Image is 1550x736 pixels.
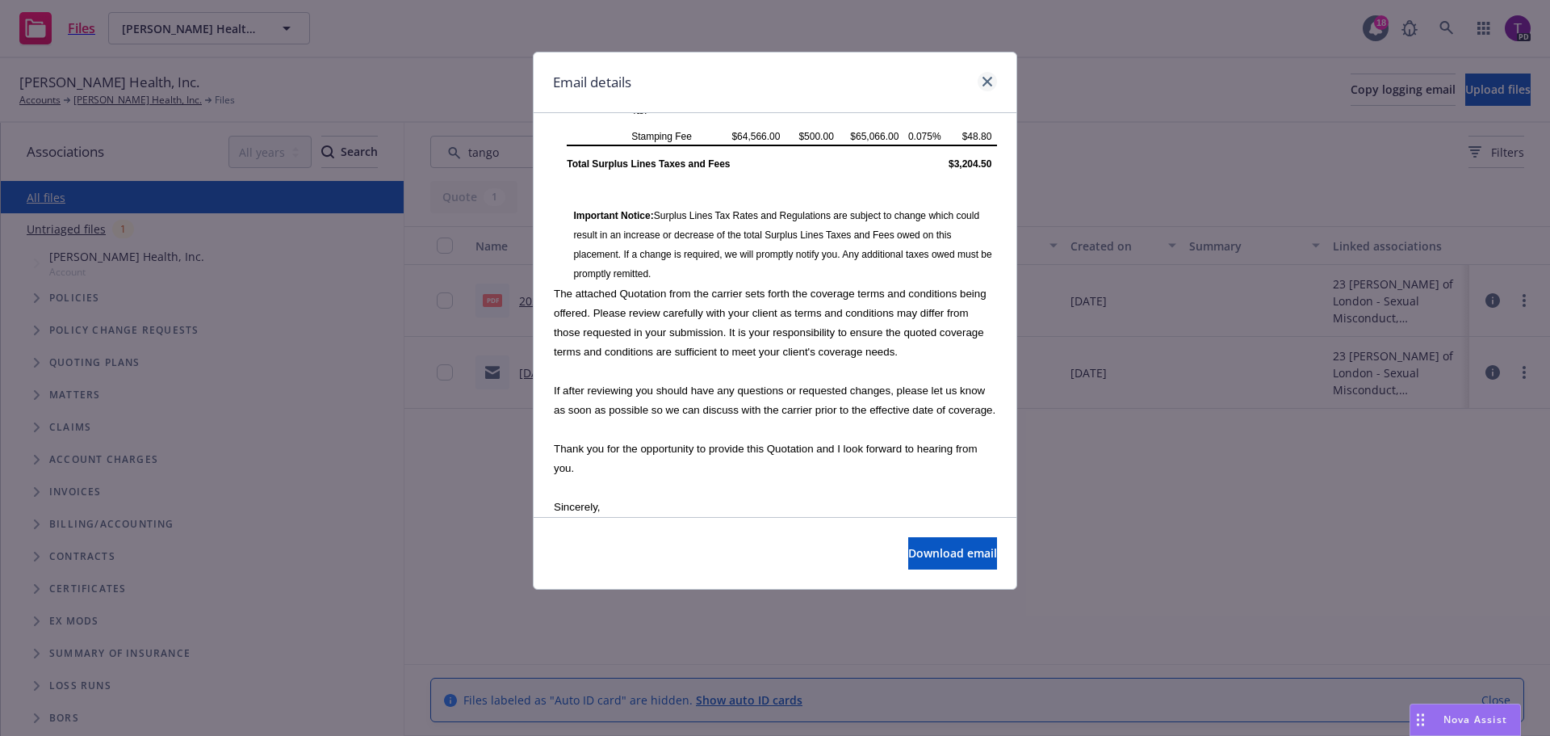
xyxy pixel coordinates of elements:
[908,537,997,570] button: Download email
[908,131,941,142] span: 0.075%
[949,158,991,170] span: $3,204.50
[554,443,978,474] span: Thank you for the opportunity to provide this Quotation and I look forward to hearing from you.
[1443,713,1507,726] span: Nova Assist
[573,210,653,221] span: Important Notice:
[573,210,991,280] span: Surplus Lines Tax Rates and Regulations are subject to change which could result in an increase o...
[554,385,995,416] span: If after reviewing you should have any questions or requested changes, please let us know as soon...
[554,501,601,513] span: Sincerely,
[1410,704,1521,736] button: Nova Assist
[731,131,780,142] span: $64,566.00
[631,131,692,142] span: Stamping Fee
[962,131,992,142] span: $48.80
[567,158,730,170] span: Total Surplus Lines Taxes and Fees
[798,131,833,142] span: $500.00
[554,288,987,358] span: The attached Quotation from the carrier sets forth the coverage terms and conditions being offere...
[978,72,997,91] a: close
[908,545,997,561] span: Download email
[850,131,899,142] span: $65,066.00
[1410,704,1431,735] div: Drag to move
[553,72,631,93] h1: Email details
